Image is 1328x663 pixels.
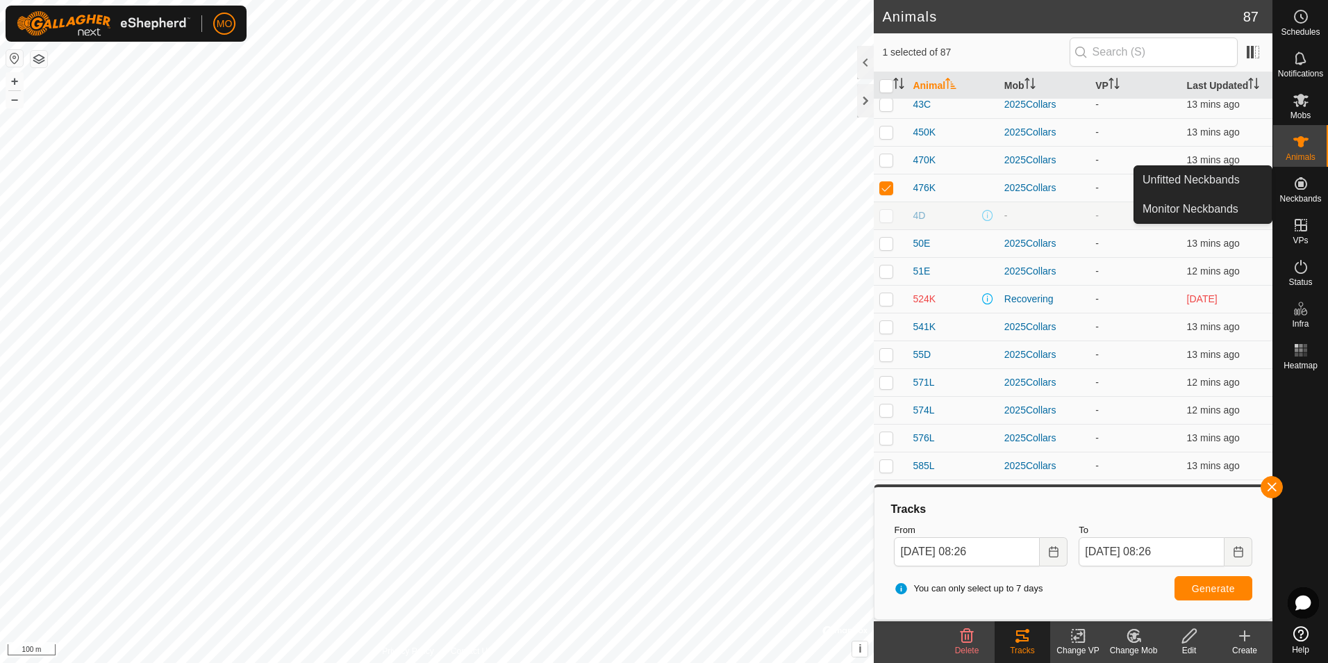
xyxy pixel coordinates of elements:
th: VP [1090,72,1181,99]
span: MO [217,17,233,31]
app-display-virtual-paddock-transition: - [1095,182,1099,193]
span: 571L [913,375,934,390]
span: 541K [913,320,936,334]
div: 2025Collars [1004,153,1084,167]
span: 22 Aug 2025, 8:36 am [1187,265,1240,277]
p-sorticon: Activate to sort [945,80,956,91]
app-display-virtual-paddock-transition: - [1095,349,1099,360]
div: - [1004,208,1084,223]
span: 22 Aug 2025, 8:36 am [1187,377,1240,388]
th: Animal [907,72,998,99]
span: Unfitted Neckbands [1143,172,1240,188]
span: 4D [913,208,925,223]
span: 585L [913,459,934,473]
span: 51E [913,264,930,279]
p-sorticon: Activate to sort [893,80,904,91]
span: 470K [913,153,936,167]
label: To [1079,523,1252,537]
app-display-virtual-paddock-transition: - [1095,321,1099,332]
span: 476K [913,181,936,195]
span: Monitor Neckbands [1143,201,1238,218]
span: 22 Aug 2025, 8:35 am [1187,321,1240,332]
span: Mobs [1290,111,1311,120]
span: 22 Aug 2025, 8:36 am [1187,460,1240,471]
app-display-virtual-paddock-transition: - [1095,210,1099,221]
span: 22 Aug 2025, 8:36 am [1187,404,1240,416]
button: Generate [1175,576,1252,600]
button: i [852,641,868,657]
span: 22 Aug 2025, 8:36 am [1187,349,1240,360]
div: 2025Collars [1004,181,1084,195]
span: Help [1292,646,1309,654]
span: Animals [1286,153,1315,161]
p-sorticon: Activate to sort [1024,80,1036,91]
span: Generate [1192,583,1235,594]
span: 22 July 2025, 12:46 pm [1187,293,1218,304]
a: Privacy Policy [382,645,434,657]
span: Delete [955,646,979,655]
span: 450K [913,125,936,140]
button: Choose Date [1225,537,1252,566]
app-display-virtual-paddock-transition: - [1095,99,1099,110]
a: Help [1273,621,1328,660]
button: Choose Date [1040,537,1068,566]
button: Reset Map [6,50,23,67]
div: 2025Collars [1004,459,1084,473]
div: Change VP [1050,644,1106,657]
app-display-virtual-paddock-transition: - [1095,404,1099,416]
span: Schedules [1281,28,1320,36]
div: 2025Collars [1004,236,1084,251]
input: Search (S) [1070,38,1238,67]
span: 22 Aug 2025, 8:36 am [1187,126,1240,138]
div: Tracks [995,644,1050,657]
h2: Animals [882,8,1243,25]
div: Recovering [1004,292,1084,306]
div: 2025Collars [1004,431,1084,445]
app-display-virtual-paddock-transition: - [1095,154,1099,165]
img: Gallagher Logo [17,11,190,36]
span: Status [1288,278,1312,286]
span: Heatmap [1284,361,1318,370]
span: 524K [913,292,936,306]
th: Last Updated [1181,72,1272,99]
span: 22 Aug 2025, 8:36 am [1187,99,1240,110]
app-display-virtual-paddock-transition: - [1095,432,1099,443]
span: Infra [1292,320,1309,328]
app-display-virtual-paddock-transition: - [1095,460,1099,471]
span: 22 Aug 2025, 8:36 am [1187,154,1240,165]
app-display-virtual-paddock-transition: - [1095,126,1099,138]
div: Tracks [888,501,1258,518]
label: From [894,523,1068,537]
span: Notifications [1278,69,1323,78]
span: 55D [913,347,931,362]
span: VPs [1293,236,1308,245]
div: 2025Collars [1004,347,1084,362]
app-display-virtual-paddock-transition: - [1095,293,1099,304]
span: 1 selected of 87 [882,45,1069,60]
span: i [858,643,861,655]
span: 43C [913,97,931,112]
div: 2025Collars [1004,375,1084,390]
span: 22 Aug 2025, 8:36 am [1187,238,1240,249]
button: + [6,73,23,90]
a: Monitor Neckbands [1134,195,1272,223]
button: Map Layers [31,51,47,67]
app-display-virtual-paddock-transition: - [1095,377,1099,388]
a: Unfitted Neckbands [1134,166,1272,194]
div: 2025Collars [1004,125,1084,140]
span: 574L [913,403,934,418]
div: 2025Collars [1004,403,1084,418]
a: Contact Us [451,645,492,657]
div: Create [1217,644,1272,657]
span: 22 Aug 2025, 8:36 am [1187,432,1240,443]
span: You can only select up to 7 days [894,582,1043,596]
p-sorticon: Activate to sort [1109,80,1120,91]
div: 2025Collars [1004,97,1084,112]
span: Neckbands [1279,195,1321,203]
app-display-virtual-paddock-transition: - [1095,238,1099,249]
th: Mob [999,72,1090,99]
app-display-virtual-paddock-transition: - [1095,265,1099,277]
div: Change Mob [1106,644,1161,657]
